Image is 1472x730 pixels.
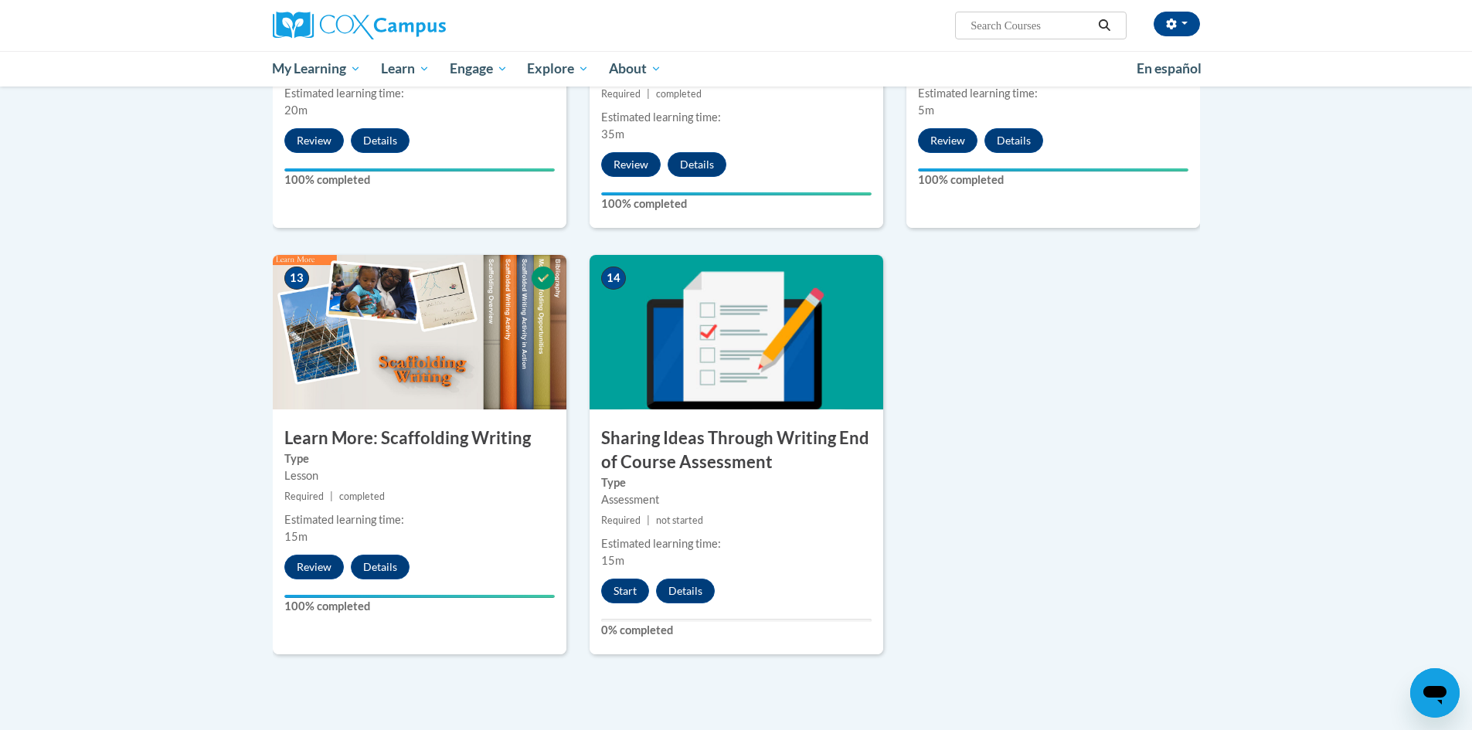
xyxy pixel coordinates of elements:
span: 5m [918,104,934,117]
div: Your progress [284,168,555,171]
button: Review [284,128,344,153]
div: Lesson [284,467,555,484]
span: | [647,88,650,100]
a: Learn [371,51,440,87]
div: Assessment [601,491,872,508]
a: Explore [517,51,599,87]
span: not started [656,514,703,526]
span: Explore [527,59,589,78]
label: 100% completed [284,171,555,188]
label: 100% completed [918,171,1188,188]
h3: Learn More: Scaffolding Writing [273,426,566,450]
span: Required [601,514,641,526]
button: Review [284,555,344,579]
span: About [609,59,661,78]
span: 14 [601,267,626,290]
button: Start [601,579,649,603]
button: Account Settings [1154,12,1200,36]
div: Main menu [250,51,1223,87]
button: Review [918,128,977,153]
label: Type [284,450,555,467]
span: 35m [601,127,624,141]
span: Learn [381,59,430,78]
h3: Sharing Ideas Through Writing End of Course Assessment [590,426,883,474]
button: Details [984,128,1043,153]
span: Required [601,88,641,100]
button: Details [351,128,410,153]
a: About [599,51,671,87]
iframe: Button to launch messaging window, conversation in progress [1410,668,1460,718]
button: Search [1093,16,1116,35]
span: Required [284,491,324,502]
label: Type [601,474,872,491]
button: Details [668,152,726,177]
span: 20m [284,104,308,117]
a: My Learning [263,51,372,87]
div: Your progress [918,168,1188,171]
span: completed [339,491,385,502]
div: Estimated learning time: [601,535,872,552]
button: Details [656,579,715,603]
span: Engage [450,59,508,78]
a: Cox Campus [273,12,566,39]
span: En español [1137,60,1202,76]
button: Review [601,152,661,177]
div: Estimated learning time: [284,511,555,528]
div: Estimated learning time: [601,109,872,126]
div: Estimated learning time: [284,85,555,102]
span: | [647,514,650,526]
img: Cox Campus [273,12,446,39]
span: 15m [601,554,624,567]
span: 13 [284,267,309,290]
div: Estimated learning time: [918,85,1188,102]
span: | [330,491,333,502]
label: 100% completed [601,195,872,212]
button: Details [351,555,410,579]
img: Course Image [590,255,883,409]
div: Your progress [284,595,555,598]
input: Search Courses [969,16,1093,35]
a: Engage [440,51,518,87]
div: Your progress [601,192,872,195]
label: 0% completed [601,622,872,639]
img: Course Image [273,255,566,409]
a: En español [1127,53,1212,85]
span: completed [656,88,702,100]
label: 100% completed [284,598,555,615]
span: 15m [284,530,308,543]
span: My Learning [272,59,361,78]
